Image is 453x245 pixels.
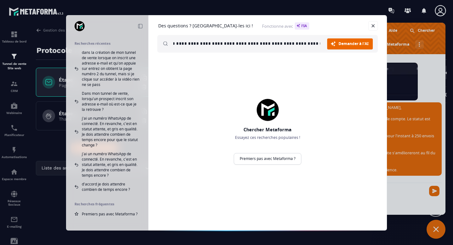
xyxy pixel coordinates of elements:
p: Essayez ces recherches populaires ! [221,135,315,140]
a: Fermer [368,21,378,31]
span: Premiers pas avec Metaforma ? [82,211,137,217]
h2: Chercher Metaforma [221,127,315,133]
span: Dans mon tunnel de vente, lorsqu'un prospect inscrit son adresse e-mail où est-ce que je la retro... [82,91,140,112]
span: l'IA [295,22,309,30]
h2: Recherches récentes [75,41,140,46]
span: Fonctionne avec [262,22,309,30]
a: Premiers pas avec Metaforma ? [234,153,301,165]
h2: Recherches fréquentes [75,202,140,206]
span: j'ai un numéro WhatsApp de connecté. En revanche, c'est en statut attente, et gris en qualité. Je... [82,151,140,178]
span: Demander à l'AI [338,42,369,46]
span: dans la création de mon tunnel de vente lorsque on inscrit une adresse e-mail et qu'on appuie sur... [82,50,140,87]
span: j'ai un numéro WhatsApp de connecté. En revanche, c'est en statut attente, et gris en qualité. Je... [82,116,140,148]
span: d'accord je dois attendre combien de temps encore ? [82,181,140,192]
h1: Des questions ? [GEOGRAPHIC_DATA]-les ici ! [158,23,253,29]
a: Réduire [136,22,145,31]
